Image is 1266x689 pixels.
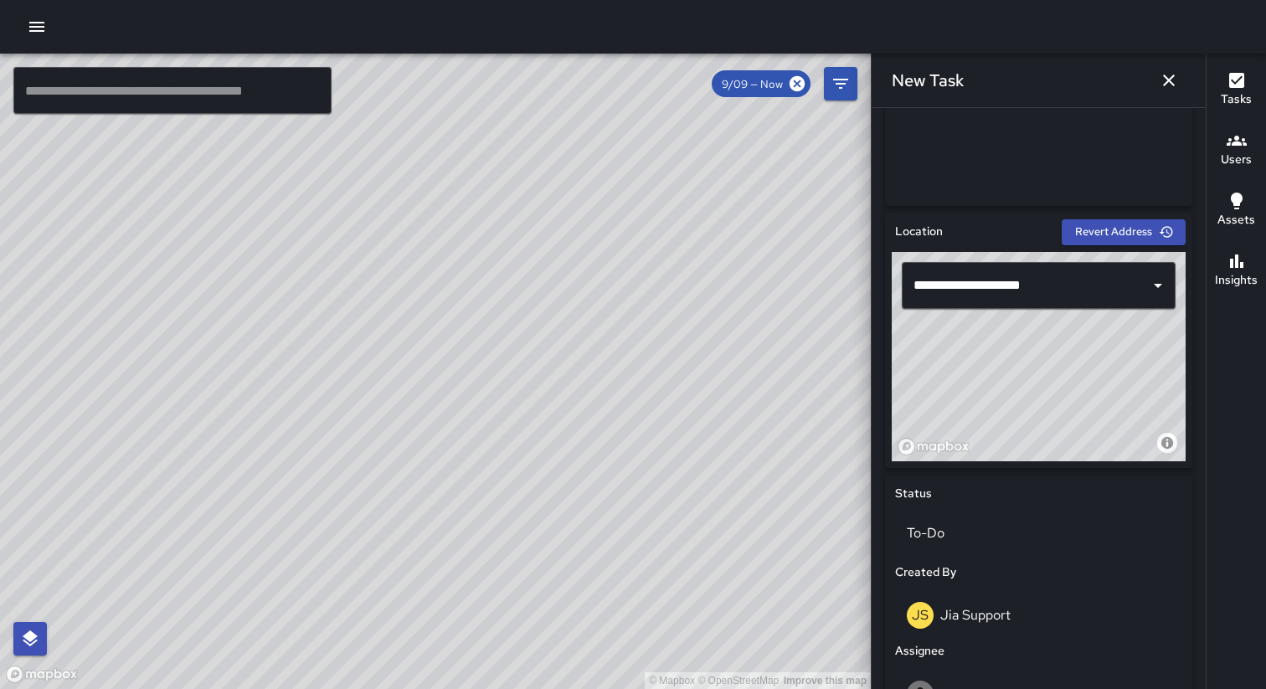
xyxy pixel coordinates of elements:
[895,223,943,241] h6: Location
[1217,211,1255,229] h6: Assets
[895,642,944,661] h6: Assignee
[712,77,793,91] span: 9/09 — Now
[912,605,929,625] p: JS
[895,563,956,582] h6: Created By
[1146,274,1170,297] button: Open
[1207,121,1266,181] button: Users
[1207,241,1266,301] button: Insights
[1207,181,1266,241] button: Assets
[907,523,1171,543] p: To-Do
[1221,90,1252,109] h6: Tasks
[1062,219,1186,245] button: Revert Address
[892,67,964,94] h6: New Task
[1221,151,1252,169] h6: Users
[940,606,1011,624] p: Jia Support
[712,70,811,97] div: 9/09 — Now
[824,67,857,100] button: Filters
[895,485,932,503] h6: Status
[1207,60,1266,121] button: Tasks
[1215,271,1258,290] h6: Insights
